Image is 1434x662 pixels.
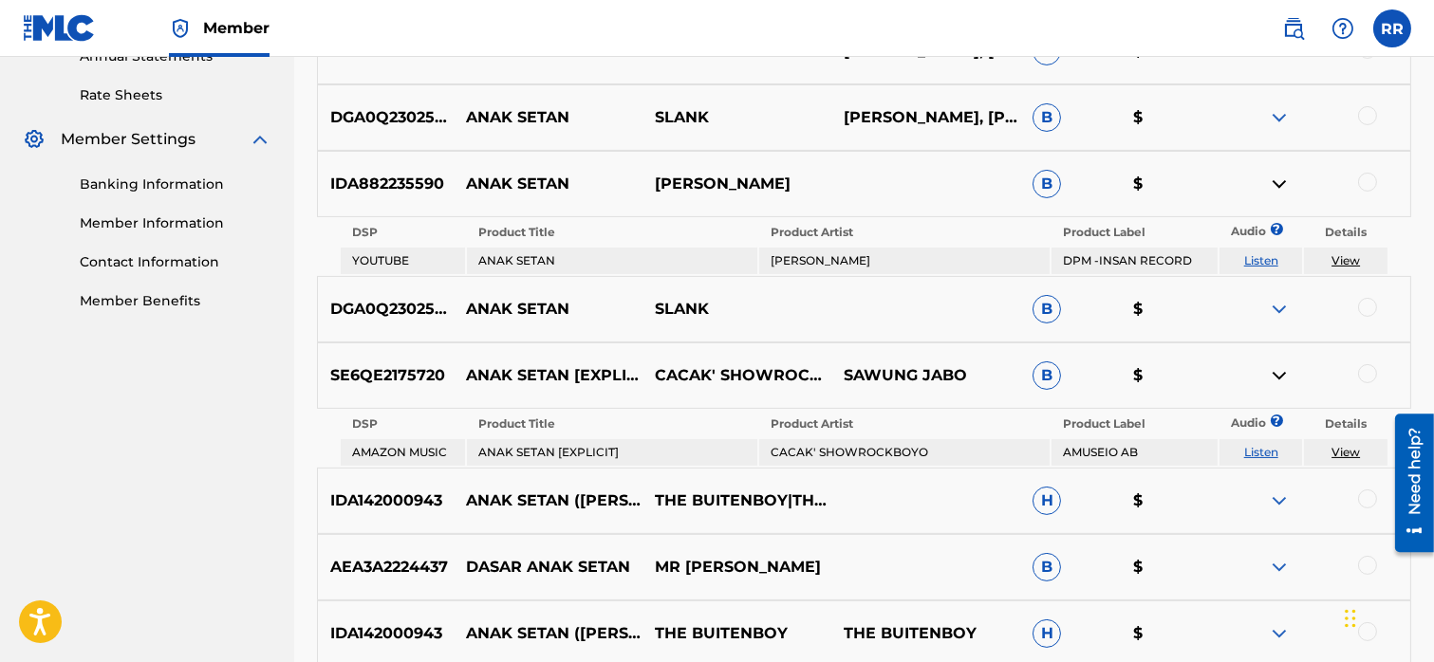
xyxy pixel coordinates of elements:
[169,17,192,40] img: Top Rightsholder
[1324,9,1362,47] div: Help
[1332,445,1360,459] a: View
[1220,223,1242,240] p: Audio
[80,85,271,105] a: Rate Sheets
[454,298,643,321] p: ANAK SETAN
[454,364,643,387] p: ANAK SETAN [EXPLICIT]
[1052,411,1218,437] th: Product Label
[249,128,271,151] img: expand
[1275,9,1313,47] a: Public Search
[759,411,1050,437] th: Product Artist
[1033,487,1061,515] span: H
[1220,414,1242,432] p: Audio
[318,364,454,387] p: SE6QE2175720
[831,364,1020,387] p: SAWUNG JABO
[467,439,757,466] td: ANAK SETAN [EXPLICIT]
[1268,556,1291,579] img: expand
[318,106,454,129] p: DGA0Q2302534
[759,439,1050,466] td: CACAK' SHOWROCKBOYO
[1268,298,1291,321] img: expand
[831,106,1020,129] p: [PERSON_NAME], [PERSON_NAME]
[1121,173,1221,195] p: $
[1033,103,1061,132] span: B
[1121,364,1221,387] p: $
[1121,298,1221,321] p: $
[454,173,643,195] p: ANAK SETAN
[454,622,643,645] p: ANAK SETAN ([PERSON_NAME]!)
[1244,253,1278,267] a: Listen
[203,17,270,39] span: Member
[80,252,271,272] a: Contact Information
[341,219,465,246] th: DSP
[1304,411,1387,437] th: Details
[341,411,465,437] th: DSP
[1276,223,1277,235] span: ?
[341,439,465,466] td: AMAZON MUSIC
[1282,17,1305,40] img: search
[1268,622,1291,645] img: expand
[80,175,271,194] a: Banking Information
[1339,571,1434,662] iframe: Chat Widget
[831,622,1020,645] p: THE BUITENBOY
[1033,553,1061,581] span: B
[759,219,1050,246] th: Product Artist
[643,489,831,512] p: THE BUITENBOY|THE BUITENBOY|THE BUITENBOY
[1268,489,1291,512] img: expand
[1052,439,1218,466] td: AMUSEIO AB
[80,291,271,311] a: Member Benefits
[1033,361,1061,390] span: B
[1244,445,1278,459] a: Listen
[454,489,643,512] p: ANAK SETAN ([PERSON_NAME]!)
[643,556,831,579] p: MR [PERSON_NAME]
[318,489,454,512] p: IDA142000943
[318,298,454,321] p: DGA0Q2302534
[318,556,454,579] p: AEA3A2224437
[1121,556,1221,579] p: $
[643,364,831,387] p: CACAK' SHOWROCKBOYO
[1332,253,1360,267] a: View
[1052,219,1218,246] th: Product Label
[1345,590,1356,647] div: Drag
[1033,619,1061,648] span: H
[1121,622,1221,645] p: $
[643,622,831,645] p: THE BUITENBOY
[1381,407,1434,560] iframe: Resource Center
[1373,9,1411,47] div: User Menu
[1033,295,1061,323] span: B
[1304,219,1387,246] th: Details
[1332,17,1354,40] img: help
[643,298,831,321] p: SLANK
[1276,414,1277,427] span: ?
[23,128,46,151] img: Member Settings
[1121,106,1221,129] p: $
[454,106,643,129] p: ANAK SETAN
[467,219,757,246] th: Product Title
[759,248,1050,274] td: [PERSON_NAME]
[1268,173,1291,195] img: contract
[318,622,454,645] p: IDA142000943
[643,106,831,129] p: SLANK
[80,213,271,233] a: Member Information
[1052,248,1218,274] td: DPM -INSAN RECORD
[467,411,757,437] th: Product Title
[318,173,454,195] p: IDA882235590
[454,556,643,579] p: DASAR ANAK SETAN
[467,248,757,274] td: ANAK SETAN
[341,248,465,274] td: YOUTUBE
[1121,489,1221,512] p: $
[1268,106,1291,129] img: expand
[61,128,196,151] span: Member Settings
[1033,170,1061,198] span: B
[643,173,831,195] p: [PERSON_NAME]
[1268,364,1291,387] img: contract
[23,14,96,42] img: MLC Logo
